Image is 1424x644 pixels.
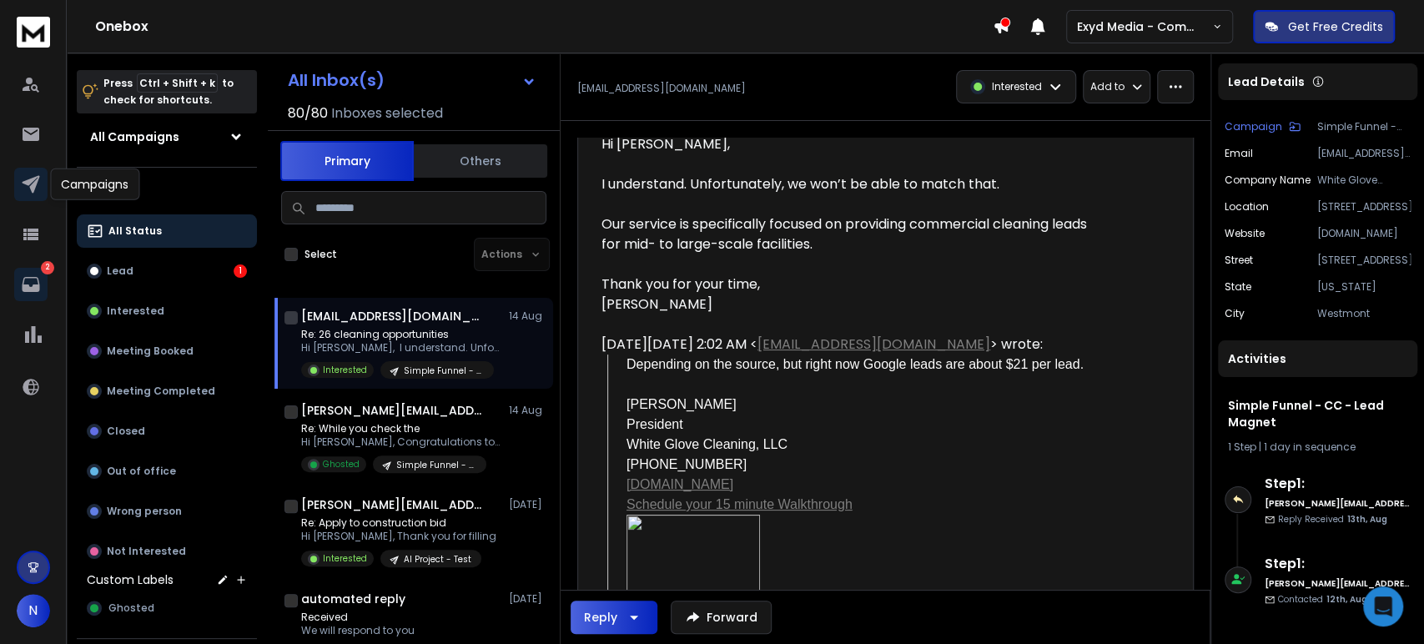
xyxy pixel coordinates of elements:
div: Depending on the source, but right now Google leads are about $21 per lead. [626,355,1089,375]
button: All Inbox(s) [274,63,550,97]
p: [EMAIL_ADDRESS][DOMAIN_NAME] [1317,147,1411,160]
div: White Glove Cleaning, LLC [626,435,1089,455]
p: Simple Funnel - CC - Lead Magnet [396,459,476,471]
h1: [PERSON_NAME][EMAIL_ADDRESS][DOMAIN_NAME] [301,402,485,419]
span: 12th, Aug [1326,593,1367,606]
p: Exyd Media - Commercial Cleaning [1077,18,1212,35]
p: Hi [PERSON_NAME], Thank you for filling [301,530,496,543]
a: 2 [14,268,48,301]
span: Ghosted [108,601,154,615]
p: [STREET_ADDRESS] [1317,200,1411,214]
div: [PHONE_NUMBER] [626,455,1089,475]
p: Closed [107,425,145,438]
h6: Step 1 : [1265,554,1411,574]
p: Interested [107,304,164,318]
p: Interested [992,80,1042,93]
h1: [PERSON_NAME][EMAIL_ADDRESS][DOMAIN_NAME] [301,496,485,513]
button: Lead1 [77,254,257,288]
div: Our service is specifically focused on providing commercial cleaning leads for mid- to large-scal... [601,214,1089,254]
span: Ctrl + Shift + k [137,73,218,93]
a: [EMAIL_ADDRESS][DOMAIN_NAME] [757,335,990,354]
h3: Filters [77,181,257,204]
p: Out of office [107,465,176,478]
p: 2 [41,261,54,274]
p: website [1225,227,1265,240]
p: Company Name [1225,174,1311,187]
p: Re: Apply to construction bid [301,516,496,530]
div: [PERSON_NAME] [626,395,1089,415]
p: Simple Funnel - CC - Lead Magnet [1317,120,1411,133]
div: Activities [1218,340,1417,377]
button: Reply [571,601,657,634]
h3: Inboxes selected [331,103,443,123]
p: Campaign [1225,120,1282,133]
button: Primary [280,141,414,181]
button: Out of office [77,455,257,488]
button: All Status [77,214,257,248]
p: Westmont [1317,307,1411,320]
div: Hi [PERSON_NAME], [601,134,1089,154]
p: Press to check for shortcuts. [103,75,234,108]
p: Not Interested [107,545,186,558]
button: Ghosted [77,591,257,625]
p: White Glove Cleaning Company [1317,174,1411,187]
img: 2cdca440-6a85-471d-86eb-64b78f97b178 [626,515,760,616]
div: 1 [234,264,247,278]
p: Re: 26 cleaning opportunities [301,328,501,341]
button: N [17,594,50,627]
div: [PERSON_NAME] [601,294,1089,314]
div: [DATE][DATE] 2:02 AM < > wrote: [601,335,1089,355]
div: President [626,415,1089,435]
p: Received [301,611,470,624]
h1: Simple Funnel - CC - Lead Magnet [1228,397,1407,430]
h1: Onebox [95,17,993,37]
p: [DATE] [509,592,546,606]
span: 80 / 80 [288,103,328,123]
div: Thank you for your time, [601,274,1089,294]
label: Select [304,248,337,261]
div: Campaigns [50,169,139,200]
p: Hi [PERSON_NAME], Congratulations to you and [301,435,501,449]
button: Wrong person [77,495,257,528]
p: Hi [PERSON_NAME], I understand. Unfortunately, we [301,341,501,355]
p: AI Project - Test [404,553,471,566]
button: Meeting Booked [77,335,257,368]
h6: [PERSON_NAME][EMAIL_ADDRESS][DOMAIN_NAME] [1265,497,1411,510]
p: Lead [107,264,133,278]
button: Interested [77,294,257,328]
p: City [1225,307,1245,320]
p: [DATE] [509,498,546,511]
h1: All Inbox(s) [288,72,385,88]
p: Meeting Completed [107,385,215,398]
p: Simple Funnel - CC - Lead Magnet [404,365,484,377]
p: 14 Aug [509,309,546,323]
button: All Campaigns [77,120,257,153]
span: 1 Step [1228,440,1256,454]
h1: All Campaigns [90,128,179,145]
p: Interested [323,552,367,565]
p: Interested [323,364,367,376]
button: Meeting Completed [77,375,257,408]
p: We will respond to you [301,624,470,637]
span: 13th, Aug [1347,513,1387,526]
button: Others [414,143,547,179]
p: Contacted [1278,593,1367,606]
p: [US_STATE] [1317,280,1411,294]
img: logo [17,17,50,48]
p: Meeting Booked [107,345,194,358]
p: Ghosted [323,458,360,470]
p: Add to [1090,80,1125,93]
h6: Step 1 : [1265,474,1411,494]
h6: [PERSON_NAME][EMAIL_ADDRESS][DOMAIN_NAME] [1265,577,1411,590]
button: Forward [671,601,772,634]
a: [DOMAIN_NAME] [626,477,733,491]
p: 14 Aug [509,404,546,417]
button: Not Interested [77,535,257,568]
p: State [1225,280,1251,294]
button: Closed [77,415,257,448]
div: | [1228,440,1407,454]
h1: [EMAIL_ADDRESS][DOMAIN_NAME] [301,308,485,325]
h3: Custom Labels [87,571,174,588]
